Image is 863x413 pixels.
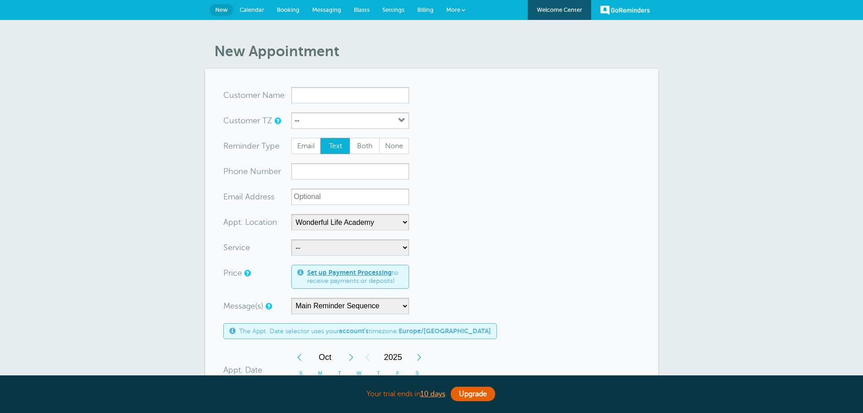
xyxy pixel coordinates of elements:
label: Message(s) [223,302,263,310]
label: Appt. Date [223,366,262,374]
span: Cus [223,91,238,99]
span: Calendar [240,6,264,13]
label: Reminder Type [223,142,280,150]
th: T [330,366,349,380]
span: tomer N [238,91,269,99]
span: il Add [239,193,260,201]
label: Service [223,243,250,252]
label: Price [223,269,242,277]
th: W [349,366,369,380]
span: The Appt. Date selector uses your timezone: [239,327,491,335]
a: Upgrade [451,387,495,401]
label: Both [350,138,380,154]
div: Previous Year [359,348,376,366]
a: Set up Payment Processing [307,269,392,276]
span: ne Nu [238,167,261,175]
label: None [379,138,409,154]
a: Simple templates and custom messages will use the reminder schedule set under Settings > Reminder... [265,303,271,309]
b: Europe/[GEOGRAPHIC_DATA] [399,327,491,335]
span: Email [292,138,321,154]
span: Pho [223,167,238,175]
th: S [408,366,427,380]
label: Customer TZ [223,117,272,125]
span: Booking [277,6,299,13]
label: Appt. Location [223,218,277,226]
th: T [369,366,388,380]
span: More [446,6,460,13]
button: -- [291,112,409,129]
span: 2025 [376,348,411,366]
div: Your trial ends in . [205,384,658,404]
h1: New Appointment [214,43,658,60]
span: Billing [417,6,434,13]
input: Optional [291,189,409,205]
div: mber [223,163,291,180]
span: Settings [382,6,405,13]
a: An optional price for the appointment. If you set a price, you can include a payment link in your... [244,270,250,276]
a: 10 days [420,390,445,398]
div: ame [223,87,291,103]
span: Ema [223,193,239,201]
label: -- [295,117,300,125]
th: M [310,366,330,380]
b: account's [339,327,369,335]
span: October [308,348,343,366]
th: S [291,366,311,380]
span: New [215,6,228,13]
span: to receive payments or deposits! [307,269,403,285]
span: Text [321,138,350,154]
span: Messaging [312,6,341,13]
div: Previous Month [291,348,308,366]
th: F [388,366,408,380]
label: Email [291,138,321,154]
div: Next Month [343,348,359,366]
a: Use this if the customer is in a different timezone than you are. It sets a local timezone for th... [275,118,280,124]
div: Next Year [411,348,427,366]
label: Text [320,138,350,154]
span: Blasts [354,6,370,13]
a: New [210,4,233,16]
span: None [380,138,409,154]
div: ress [223,189,291,205]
